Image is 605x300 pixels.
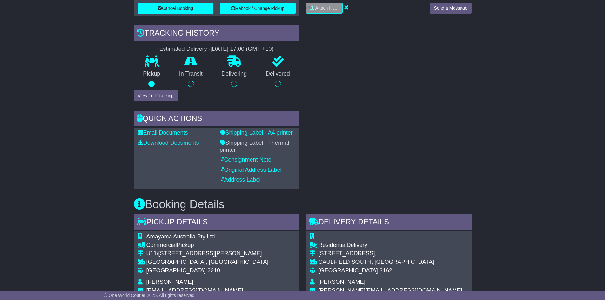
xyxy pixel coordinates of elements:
span: [PERSON_NAME][EMAIL_ADDRESS][DOMAIN_NAME] [319,287,462,294]
button: Rebook / Change Pickup [220,3,296,14]
a: Shipping Label - A4 printer [220,130,293,136]
div: [DATE] 17:00 (GMT +10) [211,46,274,53]
span: Amayama Australia Pty Ltd [146,233,215,240]
span: Commercial [146,242,177,248]
h3: Booking Details [134,198,472,211]
span: [EMAIL_ADDRESS][DOMAIN_NAME] [146,287,243,294]
p: Delivering [212,70,257,77]
a: Email Documents [138,130,188,136]
span: [PERSON_NAME] [146,279,193,285]
a: Download Documents [138,140,199,146]
a: Original Address Label [220,167,282,173]
span: [GEOGRAPHIC_DATA] [146,267,206,274]
a: Shipping Label - Thermal printer [220,140,289,153]
div: [GEOGRAPHIC_DATA], [GEOGRAPHIC_DATA] [146,259,269,266]
span: © One World Courier 2025. All rights reserved. [104,293,196,298]
div: Quick Actions [134,111,299,128]
div: Estimated Delivery - [134,46,299,53]
span: 2210 [207,267,220,274]
div: [STREET_ADDRESS], [319,250,462,257]
div: Pickup [146,242,269,249]
button: Send a Message [430,3,471,14]
span: 3162 [380,267,392,274]
span: [PERSON_NAME] [319,279,366,285]
div: Tracking history [134,25,299,43]
div: Delivery [319,242,462,249]
p: Pickup [134,70,170,77]
a: Consignment Note [220,157,272,163]
button: View Full Tracking [134,90,178,101]
button: Cancel Booking [138,3,213,14]
p: In Transit [170,70,212,77]
span: Residential [319,242,347,248]
span: [GEOGRAPHIC_DATA] [319,267,378,274]
div: Delivery Details [306,214,472,231]
p: Delivered [256,70,299,77]
div: Pickup Details [134,214,299,231]
div: U11/[STREET_ADDRESS][PERSON_NAME] [146,250,269,257]
div: CAULFIELD SOUTH, [GEOGRAPHIC_DATA] [319,259,462,266]
a: Address Label [220,177,261,183]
